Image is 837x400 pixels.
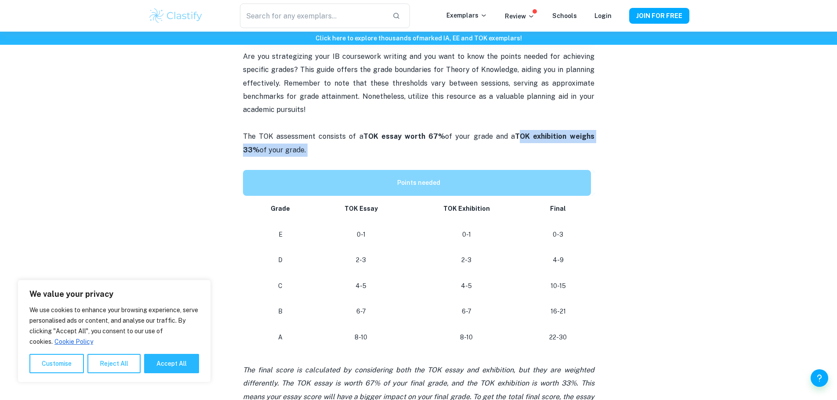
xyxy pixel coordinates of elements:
[414,332,518,343] p: 8-10
[550,205,566,212] strong: Final
[243,130,594,170] p: The TOK assessment consists of a of your grade and a of your grade.
[322,280,400,292] p: 4-5
[29,354,84,373] button: Customise
[322,306,400,317] p: 6-7
[18,280,211,382] div: We value your privacy
[552,12,577,19] a: Schools
[148,7,204,25] img: Clastify logo
[254,332,308,343] p: A
[254,177,584,189] p: Points needed
[54,338,94,346] a: Cookie Policy
[533,306,583,317] p: 16-21
[414,229,518,241] p: 0-1
[87,354,141,373] button: Reject All
[29,305,199,347] p: We use cookies to enhance your browsing experience, serve personalised ads or content, and analys...
[533,254,583,266] p: 4-9
[533,332,583,343] p: 22-30
[144,354,199,373] button: Accept All
[363,132,446,141] strong: TOK essay worth 67%
[414,254,518,266] p: 2-3
[254,254,308,266] p: D
[243,132,594,154] strong: TOK exhibition weighs 33%
[2,33,835,43] h6: Click here to explore thousands of marked IA, EE and TOK exemplars !
[322,229,400,241] p: 0-1
[254,280,308,292] p: C
[446,11,487,20] p: Exemplars
[240,4,385,28] input: Search for any exemplars...
[414,280,518,292] p: 4-5
[344,205,378,212] strong: TOK Essay
[243,50,594,130] p: Are you strategizing your IB coursework writing and you want to know the points needed for achiev...
[443,205,490,212] strong: TOK Exhibition
[29,289,199,299] p: We value your privacy
[322,254,400,266] p: 2-3
[271,205,290,212] strong: Grade
[594,12,612,19] a: Login
[254,229,308,241] p: E
[629,8,689,24] button: JOIN FOR FREE
[414,306,518,317] p: 6-7
[533,280,583,292] p: 10-15
[533,229,583,241] p: 0-3
[505,11,535,21] p: Review
[322,332,400,343] p: 8-10
[811,369,828,387] button: Help and Feedback
[254,306,308,317] p: B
